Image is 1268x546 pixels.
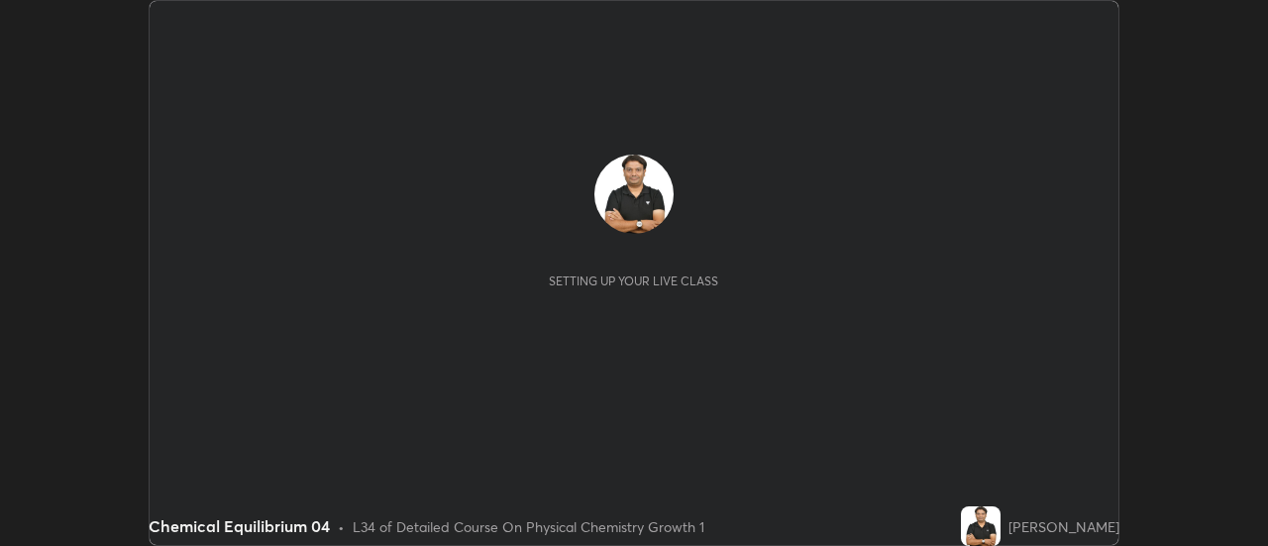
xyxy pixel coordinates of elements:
[338,516,345,537] div: •
[1008,516,1119,537] div: [PERSON_NAME]
[961,506,1001,546] img: 61b8cc34d08742a995870d73e30419f3.jpg
[594,155,674,234] img: 61b8cc34d08742a995870d73e30419f3.jpg
[549,273,718,288] div: Setting up your live class
[149,514,330,538] div: Chemical Equilibrium 04
[353,516,704,537] div: L34 of Detailed Course On Physical Chemistry Growth 1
